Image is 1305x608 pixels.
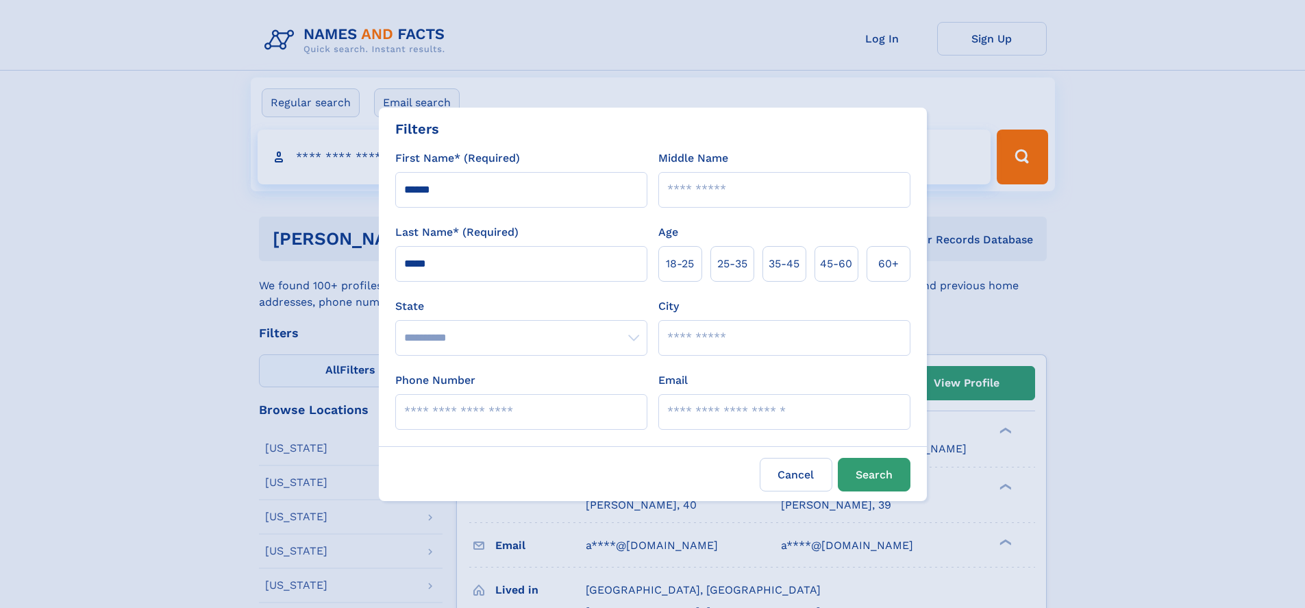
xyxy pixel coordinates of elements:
[769,256,799,272] span: 35‑45
[395,150,520,167] label: First Name* (Required)
[395,119,439,139] div: Filters
[658,150,728,167] label: Middle Name
[838,458,910,491] button: Search
[878,256,899,272] span: 60+
[820,256,852,272] span: 45‑60
[658,224,678,241] label: Age
[395,224,519,241] label: Last Name* (Required)
[658,298,679,315] label: City
[666,256,694,272] span: 18‑25
[658,372,688,389] label: Email
[395,298,647,315] label: State
[395,372,475,389] label: Phone Number
[717,256,747,272] span: 25‑35
[760,458,832,491] label: Cancel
